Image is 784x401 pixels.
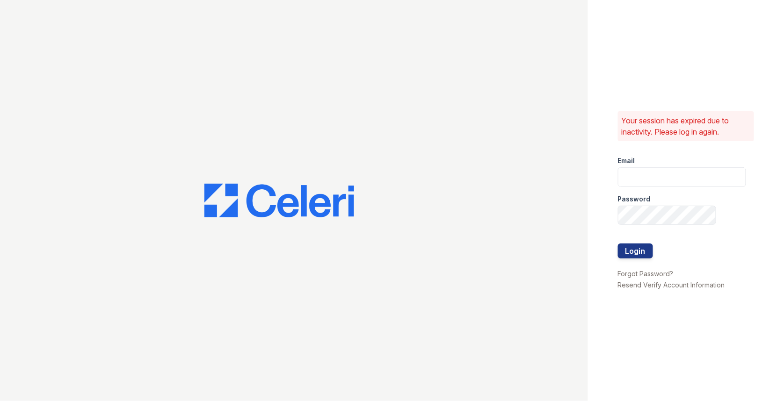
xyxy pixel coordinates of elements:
label: Email [618,156,635,165]
p: Your session has expired due to inactivity. Please log in again. [622,115,750,137]
label: Password [618,194,651,204]
img: CE_Logo_Blue-a8612792a0a2168367f1c8372b55b34899dd931a85d93a1a3d3e32e68fde9ad4.png [204,184,354,217]
a: Resend Verify Account Information [618,281,725,289]
button: Login [618,243,653,258]
a: Forgot Password? [618,270,674,278]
